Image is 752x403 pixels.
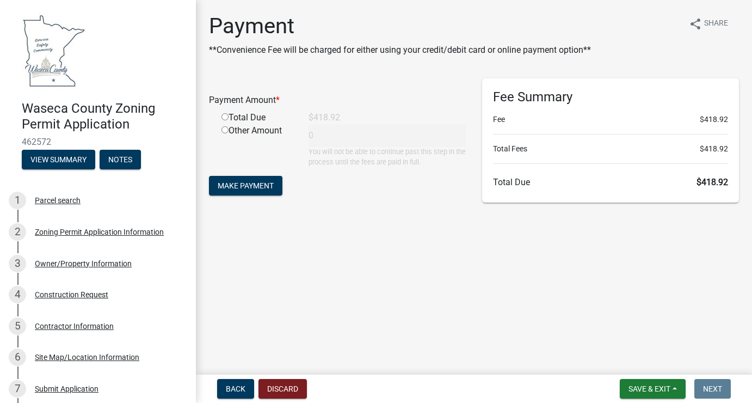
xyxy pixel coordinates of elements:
[35,322,114,330] div: Contractor Information
[689,17,702,30] i: share
[703,384,722,393] span: Next
[35,228,164,236] div: Zoning Permit Application Information
[9,349,26,366] div: 6
[22,150,95,169] button: View Summary
[9,255,26,272] div: 3
[704,17,728,30] span: Share
[35,353,139,361] div: Site Map/Location Information
[22,137,174,147] span: 462572
[620,379,686,399] button: Save & Exit
[217,379,254,399] button: Back
[35,385,98,393] div: Submit Application
[209,44,591,57] p: **Convenience Fee will be charged for either using your credit/debit card or online payment option**
[22,11,86,89] img: Waseca County, Minnesota
[213,124,300,167] div: Other Amount
[700,114,728,125] span: $418.92
[35,291,108,298] div: Construction Request
[694,379,731,399] button: Next
[35,197,81,204] div: Parcel search
[213,111,300,124] div: Total Due
[493,177,728,187] h6: Total Due
[35,260,132,267] div: Owner/Property Information
[680,13,737,34] button: shareShare
[493,114,728,125] li: Fee
[218,181,274,190] span: Make Payment
[100,150,141,169] button: Notes
[628,384,670,393] span: Save & Exit
[493,89,728,105] h6: Fee Summary
[209,176,282,196] button: Make Payment
[9,223,26,241] div: 2
[226,384,245,393] span: Back
[493,143,728,155] li: Total Fees
[696,177,728,187] span: $418.92
[700,143,728,155] span: $418.92
[22,101,187,132] h4: Waseca County Zoning Permit Application
[9,286,26,303] div: 4
[209,13,591,39] h1: Payment
[9,192,26,209] div: 1
[100,156,141,164] wm-modal-confirm: Notes
[9,380,26,398] div: 7
[201,94,474,107] div: Payment Amount
[22,156,95,164] wm-modal-confirm: Summary
[258,379,307,399] button: Discard
[9,317,26,335] div: 5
